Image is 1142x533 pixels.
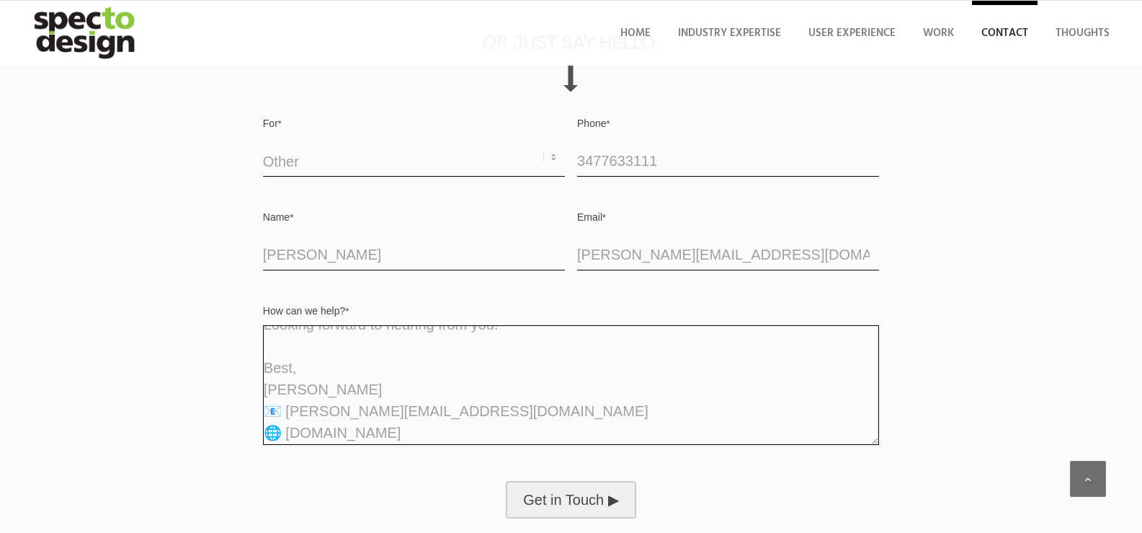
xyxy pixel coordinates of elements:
[1056,25,1110,42] span: Thoughts
[678,25,781,42] span: Industry Expertise
[972,1,1038,66] a: Contact
[577,206,879,232] label: Email
[577,112,879,138] label: Phone
[669,1,790,66] a: Industry Expertise
[1046,1,1119,66] a: Thoughts
[263,112,565,138] label: For
[808,25,896,42] span: User Experience
[914,1,963,66] a: Work
[263,299,879,325] label: How can we help?
[923,25,954,42] span: Work
[23,1,148,66] img: specto-logo-2020
[611,1,660,66] a: Home
[263,206,565,232] label: Name
[981,25,1028,42] span: Contact
[506,481,635,519] button: Get in Touch ▶
[620,25,651,42] span: Home
[799,1,905,66] a: User Experience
